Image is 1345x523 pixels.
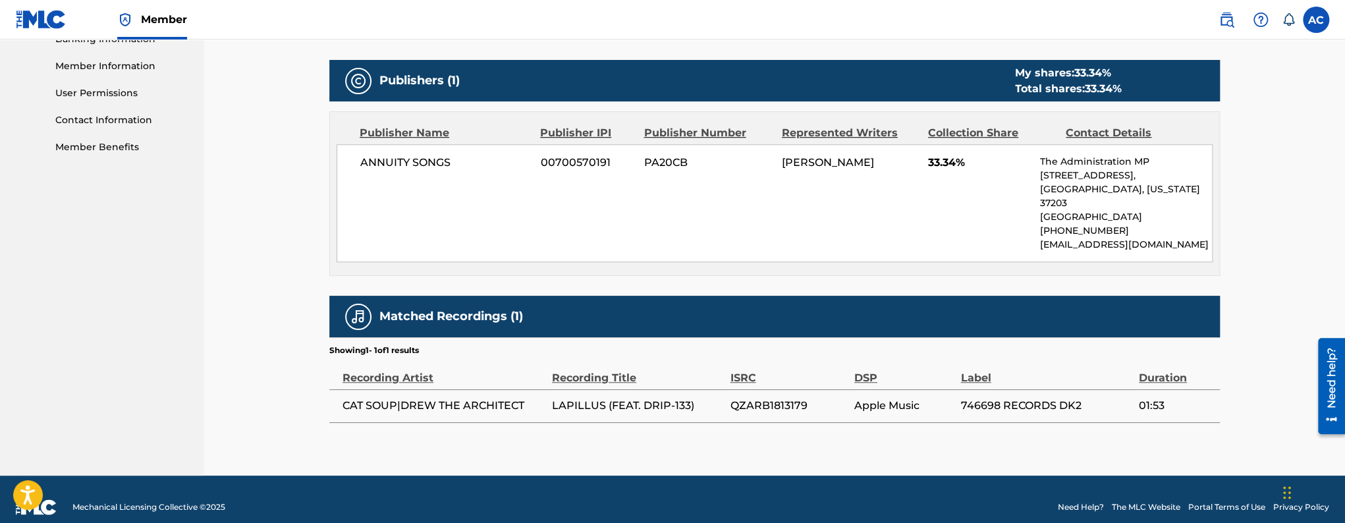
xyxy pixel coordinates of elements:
span: 33.34 % [1074,67,1111,79]
div: My shares: [1015,65,1122,81]
div: Total shares: [1015,81,1122,97]
span: PA20CB [644,155,772,171]
div: User Menu [1303,7,1329,33]
iframe: Resource Center [1308,333,1345,439]
div: Recording Title [552,356,723,386]
a: Member Benefits [55,140,188,154]
a: Portal Terms of Use [1188,501,1265,513]
p: [STREET_ADDRESS], [1040,169,1212,182]
p: Showing 1 - 1 of 1 results [329,344,419,356]
div: Label [960,356,1132,386]
div: Publisher IPI [540,125,634,141]
span: 33.34 % [1085,82,1122,95]
span: CAT SOUP|DREW THE ARCHITECT [343,398,545,414]
span: [PERSON_NAME] [782,156,874,169]
h5: Matched Recordings (1) [379,309,523,324]
h5: Publishers (1) [379,73,460,88]
a: User Permissions [55,86,188,100]
img: logo [16,499,57,515]
p: [GEOGRAPHIC_DATA] [1040,210,1212,224]
p: [EMAIL_ADDRESS][DOMAIN_NAME] [1040,238,1212,252]
div: ISRC [730,356,847,386]
a: Member Information [55,59,188,73]
div: Collection Share [928,125,1056,141]
img: Top Rightsholder [117,12,133,28]
span: 00700570191 [541,155,634,171]
a: Public Search [1213,7,1240,33]
div: Duration [1139,356,1213,386]
img: Publishers [350,73,366,89]
span: LAPILLUS (FEAT. DRIP-133) [552,398,723,414]
span: Apple Music [854,398,954,414]
a: Need Help? [1058,501,1104,513]
span: 746698 RECORDS DK2 [960,398,1132,414]
div: Contact Details [1066,125,1194,141]
div: Help [1248,7,1274,33]
p: [GEOGRAPHIC_DATA], [US_STATE] 37203 [1040,182,1212,210]
a: Contact Information [55,113,188,127]
a: Privacy Policy [1273,501,1329,513]
span: Mechanical Licensing Collective © 2025 [72,501,225,513]
p: [PHONE_NUMBER] [1040,224,1212,238]
img: search [1219,12,1234,28]
span: QZARB1813179 [730,398,847,414]
div: Publisher Name [360,125,530,141]
div: Represented Writers [782,125,918,141]
div: Recording Artist [343,356,545,386]
span: Member [141,12,187,27]
div: DSP [854,356,954,386]
iframe: Chat Widget [1279,460,1345,523]
div: Notifications [1282,13,1295,26]
span: ANNUITY SONGS [360,155,531,171]
span: 33.34% [928,155,1030,171]
img: help [1253,12,1269,28]
a: The MLC Website [1112,501,1180,513]
img: MLC Logo [16,10,67,29]
p: The Administration MP [1040,155,1212,169]
div: Drag [1283,473,1291,512]
img: Matched Recordings [350,309,366,325]
div: Publisher Number [644,125,771,141]
span: 01:53 [1139,398,1213,414]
